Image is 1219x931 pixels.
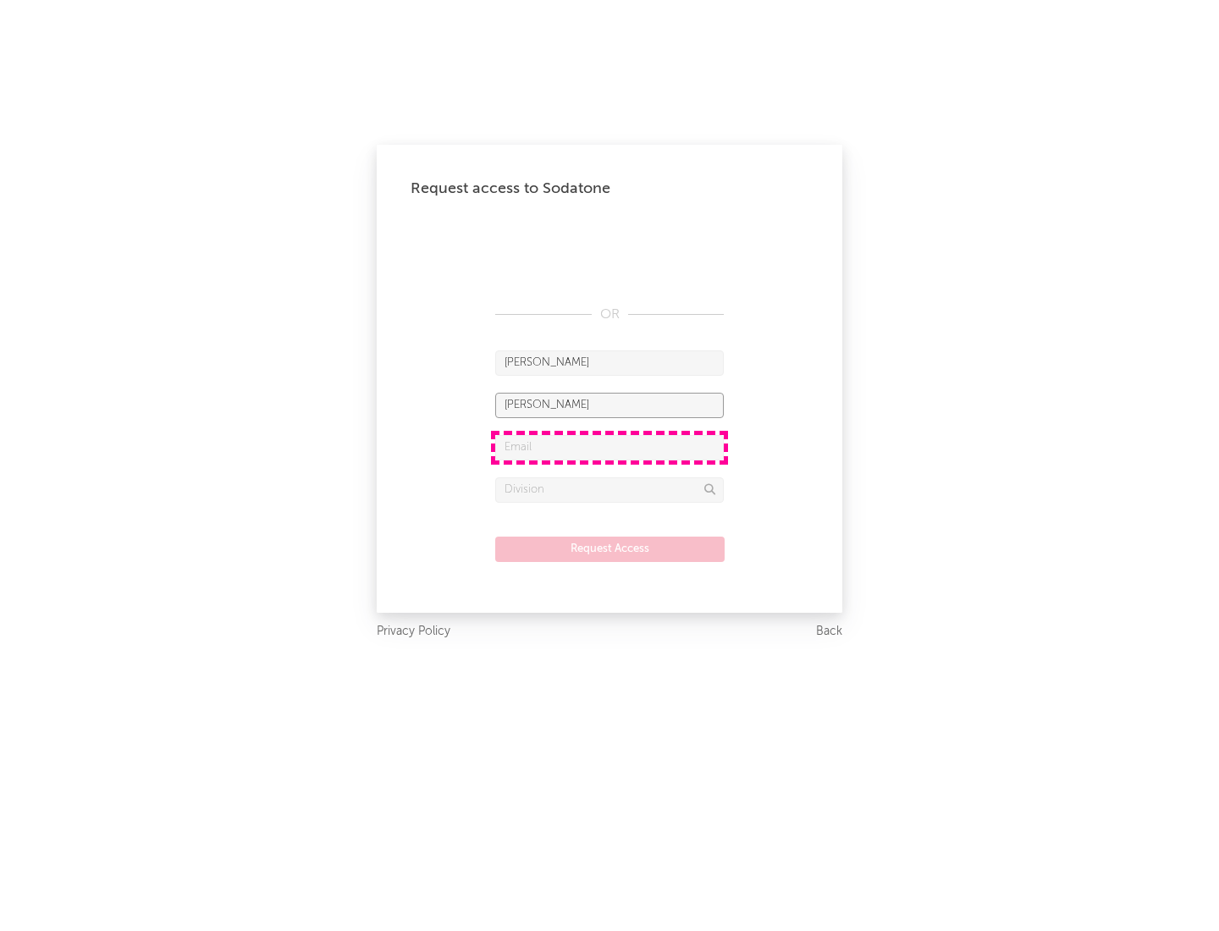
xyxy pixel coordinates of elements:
[495,393,724,418] input: Last Name
[495,435,724,460] input: Email
[495,350,724,376] input: First Name
[377,621,450,642] a: Privacy Policy
[495,305,724,325] div: OR
[816,621,842,642] a: Back
[495,477,724,503] input: Division
[495,537,725,562] button: Request Access
[411,179,808,199] div: Request access to Sodatone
